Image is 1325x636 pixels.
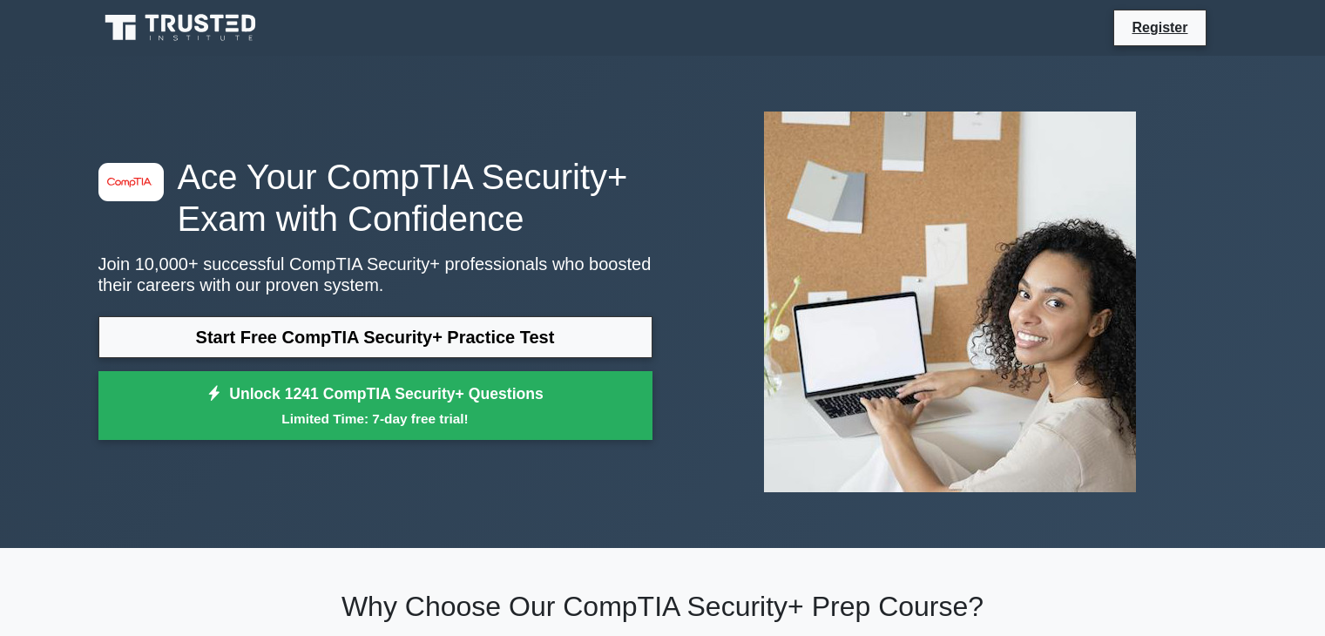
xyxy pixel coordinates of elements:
h2: Why Choose Our CompTIA Security+ Prep Course? [98,590,1227,623]
a: Unlock 1241 CompTIA Security+ QuestionsLimited Time: 7-day free trial! [98,371,652,441]
h1: Ace Your CompTIA Security+ Exam with Confidence [98,156,652,240]
a: Register [1121,17,1198,38]
p: Join 10,000+ successful CompTIA Security+ professionals who boosted their careers with our proven... [98,254,652,295]
a: Start Free CompTIA Security+ Practice Test [98,316,652,358]
small: Limited Time: 7-day free trial! [120,409,631,429]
